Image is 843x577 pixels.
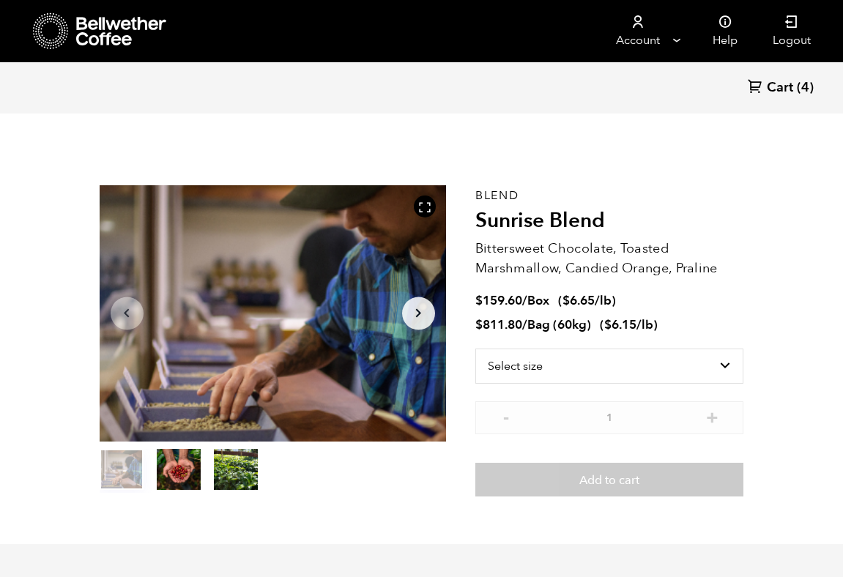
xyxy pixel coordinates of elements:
bdi: 159.60 [475,292,522,309]
span: Bag (60kg) [527,316,591,333]
span: / [522,292,527,309]
span: $ [604,316,612,333]
button: + [703,409,721,423]
button: - [497,409,516,423]
span: /lb [595,292,612,309]
button: Add to cart [475,463,744,496]
bdi: 811.80 [475,316,522,333]
span: $ [475,316,483,333]
p: Bittersweet Chocolate, Toasted Marshmallow, Candied Orange, Praline [475,239,744,278]
span: $ [475,292,483,309]
a: Cart (4) [748,78,814,98]
span: Cart [767,79,793,97]
bdi: 6.15 [604,316,636,333]
span: $ [562,292,570,309]
span: / [522,316,527,333]
h2: Sunrise Blend [475,209,744,234]
span: ( ) [600,316,658,333]
bdi: 6.65 [562,292,595,309]
span: (4) [797,79,814,97]
span: /lb [636,316,653,333]
span: ( ) [558,292,616,309]
span: Box [527,292,549,309]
